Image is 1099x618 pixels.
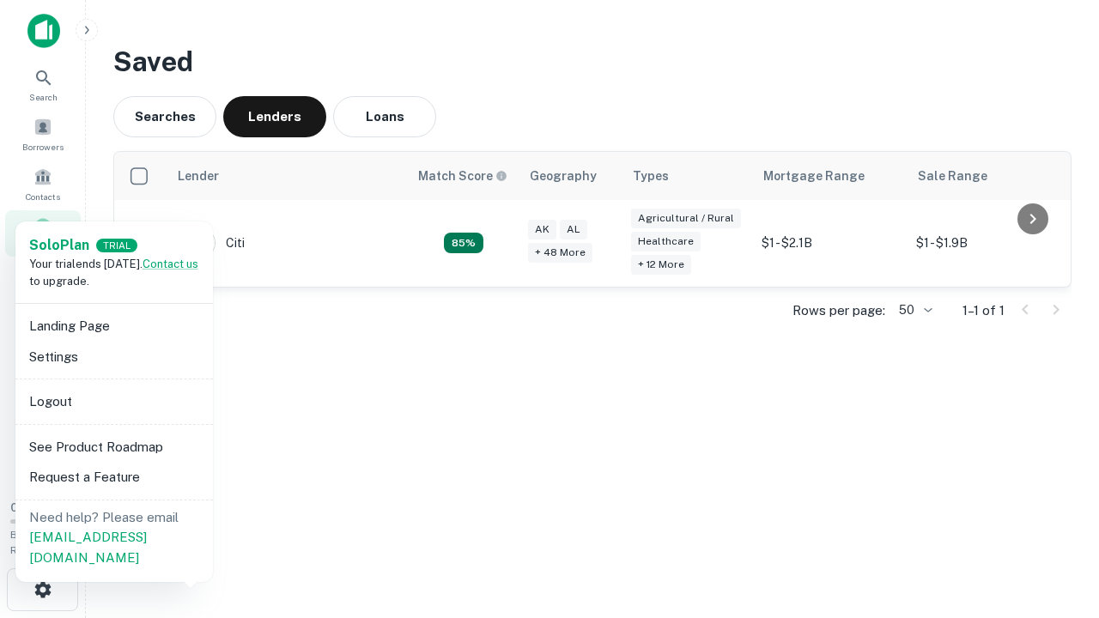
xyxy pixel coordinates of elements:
li: See Product Roadmap [22,432,206,463]
a: [EMAIL_ADDRESS][DOMAIN_NAME] [29,530,147,565]
li: Request a Feature [22,462,206,493]
div: TRIAL [96,239,137,253]
li: Settings [22,342,206,373]
span: Your trial ends [DATE]. to upgrade. [29,257,198,288]
iframe: Chat Widget [1013,481,1099,563]
li: Logout [22,386,206,417]
li: Landing Page [22,311,206,342]
strong: Solo Plan [29,237,89,253]
a: Contact us [143,257,198,270]
a: SoloPlan [29,235,89,256]
p: Need help? Please email [29,507,199,568]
